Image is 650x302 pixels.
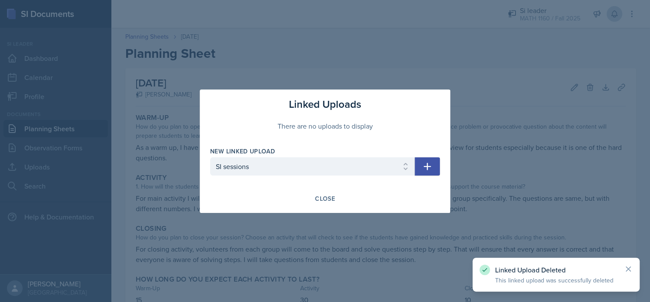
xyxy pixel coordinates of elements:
[210,112,440,140] div: There are no uploads to display
[495,276,617,285] p: This linked upload was successfully deleted
[210,147,275,156] label: New Linked Upload
[315,195,335,202] div: Close
[309,191,341,206] button: Close
[495,265,617,274] p: Linked Upload Deleted
[289,96,361,112] h3: Linked Uploads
